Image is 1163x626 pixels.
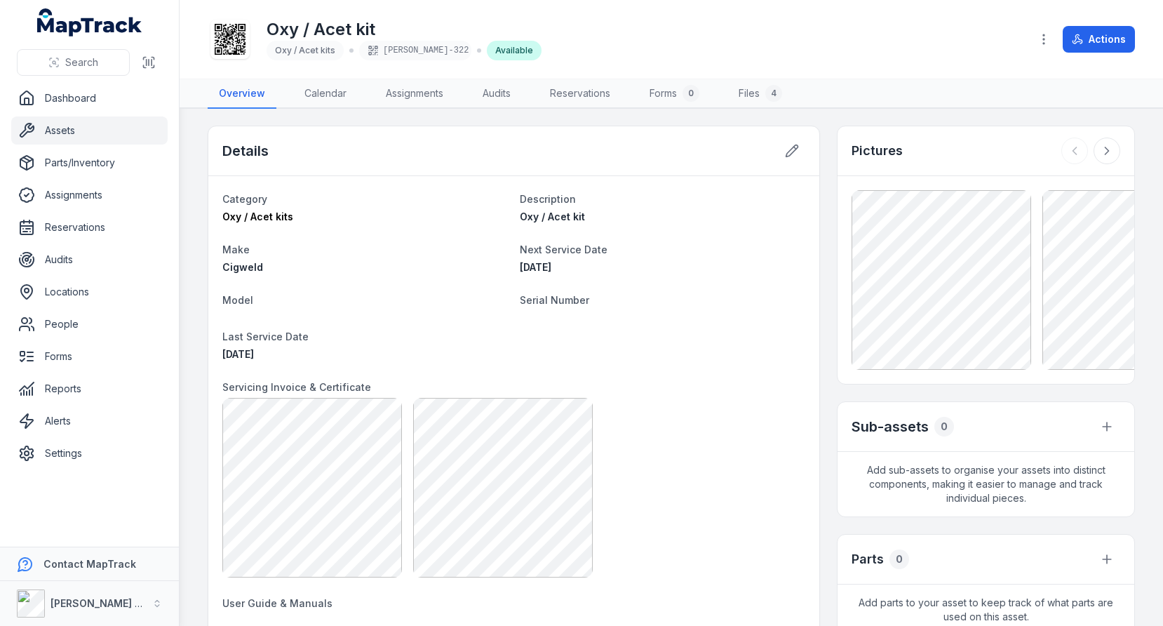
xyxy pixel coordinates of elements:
span: Last Service Date [222,331,309,342]
span: Servicing Invoice & Certificate [222,381,371,393]
span: [DATE] [520,261,551,273]
div: Available [487,41,542,60]
button: Search [17,49,130,76]
a: Calendar [293,79,358,109]
span: Oxy / Acet kits [275,45,335,55]
strong: [PERSON_NAME] Air [51,597,148,609]
div: [PERSON_NAME]-322 [359,41,471,60]
a: Assignments [375,79,455,109]
a: People [11,310,168,338]
span: Oxy / Acet kit [520,211,585,222]
a: Parts/Inventory [11,149,168,177]
a: Reports [11,375,168,403]
a: Audits [11,246,168,274]
a: Audits [471,79,522,109]
h2: Details [222,141,269,161]
div: 4 [765,85,782,102]
span: Make [222,244,250,255]
a: Forms [11,342,168,371]
strong: Contact MapTrack [43,558,136,570]
button: Actions [1063,26,1135,53]
time: 18/09/2026, 12:00:00 am [520,261,551,273]
a: Files4 [727,79,793,109]
span: Category [222,193,267,205]
span: Add sub-assets to organise your assets into distinct components, making it easier to manage and t... [838,452,1134,517]
a: Reservations [539,79,621,109]
a: Reservations [11,213,168,241]
h3: Pictures [852,141,903,161]
a: Alerts [11,407,168,435]
a: Settings [11,439,168,467]
a: Assignments [11,181,168,209]
time: 18/09/2025, 12:00:00 am [222,348,254,360]
div: 0 [934,417,954,437]
h1: Oxy / Acet kit [267,18,542,41]
a: Dashboard [11,84,168,112]
span: Next Service Date [520,244,607,255]
a: Locations [11,278,168,306]
div: 0 [683,85,699,102]
span: Description [520,193,576,205]
span: User Guide & Manuals [222,597,332,609]
a: Overview [208,79,276,109]
h2: Sub-assets [852,417,929,437]
span: Oxy / Acet kits [222,211,293,222]
span: Cigweld [222,261,263,273]
div: 0 [889,550,909,569]
span: Serial Number [520,294,589,306]
span: [DATE] [222,348,254,360]
span: Model [222,294,253,306]
a: MapTrack [37,8,142,36]
h3: Parts [852,550,884,569]
a: Assets [11,116,168,145]
a: Forms0 [638,79,711,109]
span: Search [65,55,98,69]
